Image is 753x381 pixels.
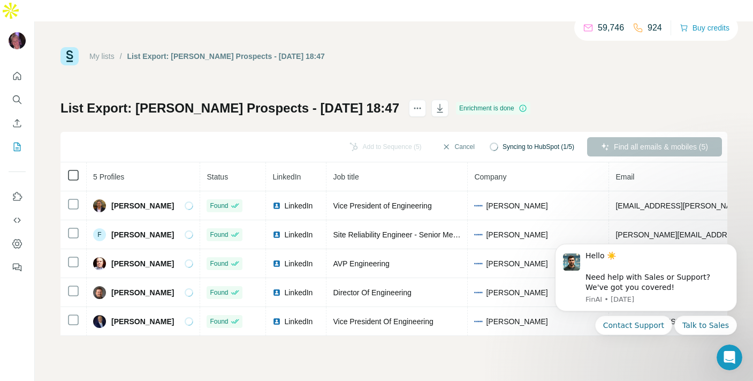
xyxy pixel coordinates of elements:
[615,173,634,181] span: Email
[9,90,26,109] button: Search
[210,201,228,211] span: Found
[333,259,389,268] span: AVP Engineering
[93,286,106,299] img: Avatar
[9,137,26,156] button: My lists
[717,345,742,370] iframe: Intercom live chat
[9,211,26,230] button: Use Surfe API
[648,21,662,34] p: 924
[474,173,506,181] span: Company
[9,234,26,253] button: Dashboard
[333,173,359,181] span: Job title
[284,200,313,211] span: LinkedIn
[272,230,281,239] img: LinkedIn logo
[333,288,411,297] span: Director Of Engineering
[456,102,530,115] div: Enrichment is done
[486,316,547,327] span: [PERSON_NAME]
[474,230,483,239] img: company-logo
[474,259,483,268] img: company-logo
[284,258,313,269] span: LinkedIn
[210,317,228,326] span: Found
[89,52,115,61] a: My lists
[210,259,228,268] span: Found
[111,258,174,269] span: [PERSON_NAME]
[284,287,313,298] span: LinkedIn
[539,230,753,376] iframe: Intercom notifications message
[9,32,26,49] img: Avatar
[409,100,426,117] button: actions
[333,317,433,326] span: Vice President Of Engineering
[272,288,281,297] img: LinkedIn logo
[284,316,313,327] span: LinkedIn
[111,200,174,211] span: [PERSON_NAME]
[111,229,174,240] span: [PERSON_NAME]
[93,315,106,328] img: Avatar
[210,288,228,297] span: Found
[60,47,79,65] img: Surfe Logo
[272,317,281,326] img: LinkedIn logo
[93,257,106,270] img: Avatar
[9,258,26,277] button: Feedback
[680,20,729,35] button: Buy credits
[486,258,547,269] span: [PERSON_NAME]
[333,201,431,210] span: Vice President of Engineering
[486,200,547,211] span: [PERSON_NAME]
[503,142,574,152] span: Syncing to HubSpot (1/5)
[272,259,281,268] img: LinkedIn logo
[9,114,26,133] button: Enrich CSV
[127,51,325,62] div: List Export: [PERSON_NAME] Prospects - [DATE] 18:47
[120,51,122,62] li: /
[93,199,106,212] img: Avatar
[111,287,174,298] span: [PERSON_NAME]
[333,230,529,239] span: Site Reliability Engineer - Senior Member of Technical Staff
[272,173,301,181] span: LinkedIn
[598,21,624,34] p: 59,746
[474,288,483,297] img: company-logo
[272,201,281,210] img: LinkedIn logo
[474,201,483,210] img: company-logo
[435,137,482,156] button: Cancel
[60,100,399,117] h1: List Export: [PERSON_NAME] Prospects - [DATE] 18:47
[486,287,547,298] span: [PERSON_NAME]
[93,173,124,181] span: 5 Profiles
[93,228,106,241] div: F
[207,173,228,181] span: Status
[210,230,228,240] span: Found
[9,187,26,206] button: Use Surfe on LinkedIn
[9,66,26,86] button: Quick start
[111,316,174,327] span: [PERSON_NAME]
[284,229,313,240] span: LinkedIn
[474,317,483,326] img: company-logo
[486,229,547,240] span: [PERSON_NAME]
